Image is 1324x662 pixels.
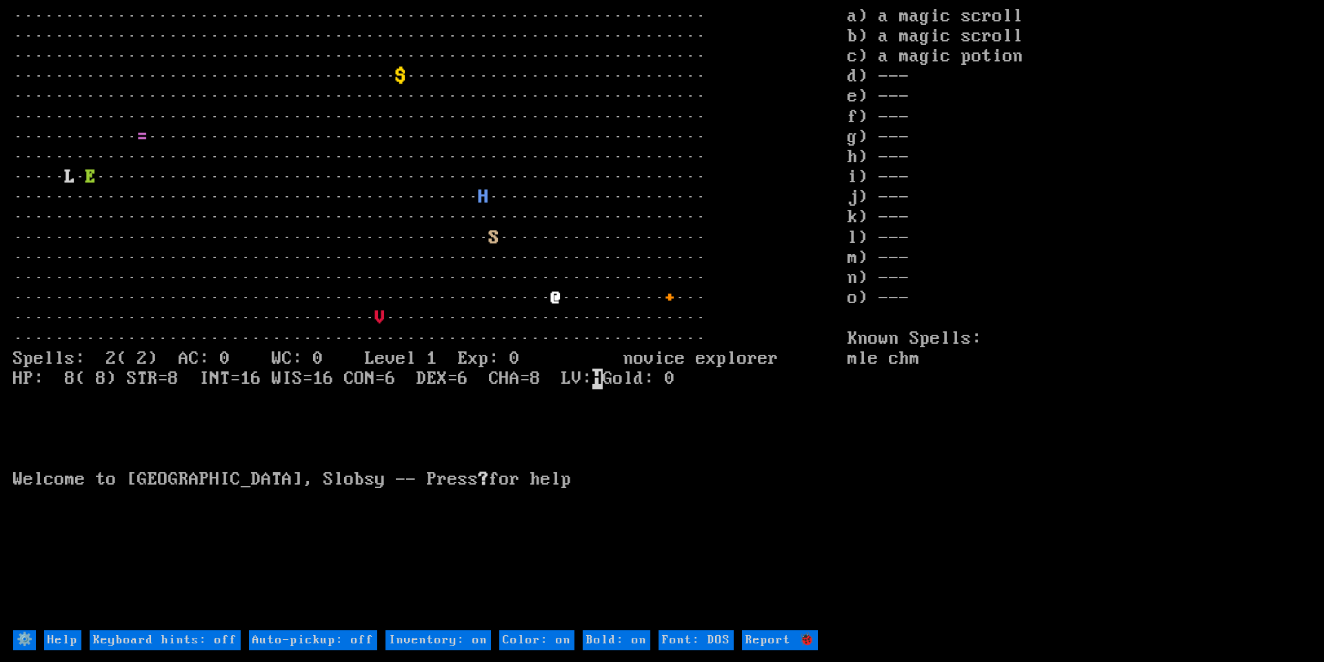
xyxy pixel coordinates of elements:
[592,369,603,389] mark: H
[479,469,489,490] b: ?
[659,630,734,650] input: Font: DOS
[551,288,561,309] font: @
[249,630,377,650] input: Auto-pickup: off
[44,630,81,650] input: Help
[665,288,675,309] font: +
[742,630,818,650] input: Report 🐞
[90,630,241,650] input: Keyboard hints: off
[385,630,491,650] input: Inventory: on
[137,127,148,148] font: =
[479,187,489,208] font: H
[86,167,96,188] font: E
[847,7,1311,629] stats: a) a magic scroll b) a magic scroll c) a magic potion d) --- e) --- f) --- g) --- h) --- i) --- j...
[583,630,650,650] input: Bold: on
[13,630,36,650] input: ⚙️
[499,630,574,650] input: Color: on
[489,228,499,249] font: S
[375,308,385,329] font: V
[65,167,75,188] font: L
[396,66,406,87] font: $
[13,7,847,629] larn: ··································································· ·····························...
